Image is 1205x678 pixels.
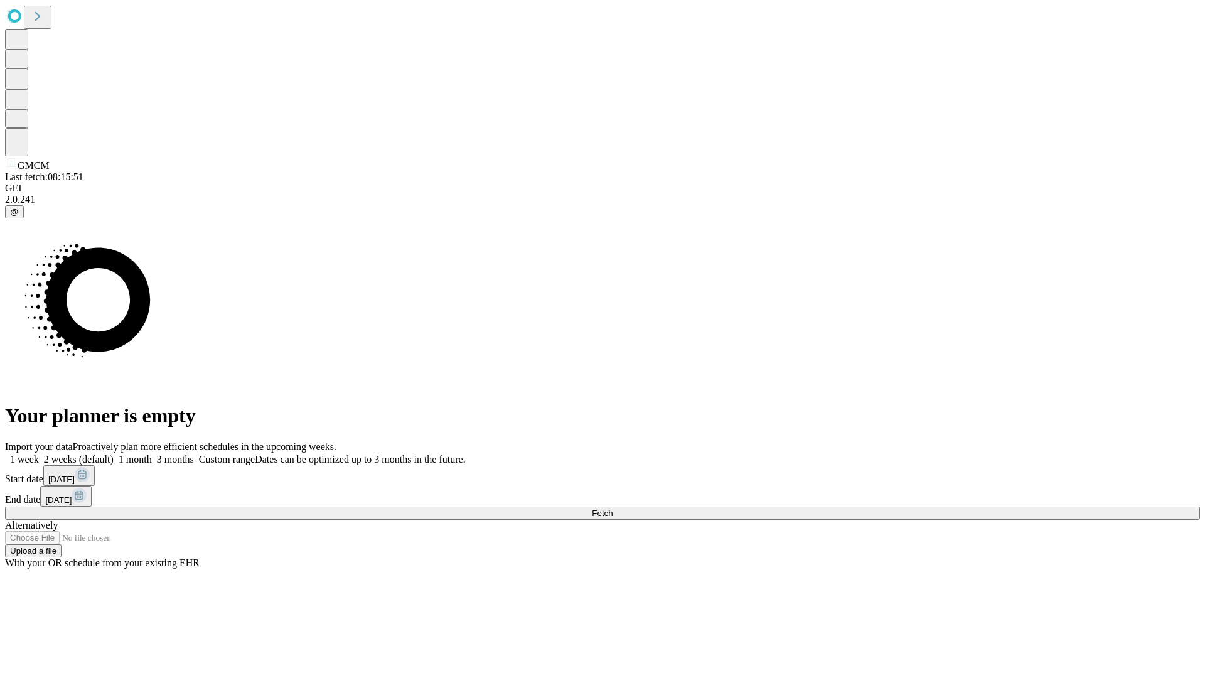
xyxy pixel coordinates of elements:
[119,454,152,465] span: 1 month
[5,441,73,452] span: Import your data
[5,404,1200,428] h1: Your planner is empty
[5,507,1200,520] button: Fetch
[44,454,114,465] span: 2 weeks (default)
[255,454,465,465] span: Dates can be optimized up to 3 months in the future.
[5,544,62,557] button: Upload a file
[5,171,83,182] span: Last fetch: 08:15:51
[10,454,39,465] span: 1 week
[5,183,1200,194] div: GEI
[199,454,255,465] span: Custom range
[48,475,75,484] span: [DATE]
[5,486,1200,507] div: End date
[5,465,1200,486] div: Start date
[18,160,50,171] span: GMCM
[10,207,19,217] span: @
[592,508,613,518] span: Fetch
[40,486,92,507] button: [DATE]
[45,495,72,505] span: [DATE]
[5,520,58,530] span: Alternatively
[5,194,1200,205] div: 2.0.241
[5,557,200,568] span: With your OR schedule from your existing EHR
[157,454,194,465] span: 3 months
[5,205,24,218] button: @
[73,441,336,452] span: Proactively plan more efficient schedules in the upcoming weeks.
[43,465,95,486] button: [DATE]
